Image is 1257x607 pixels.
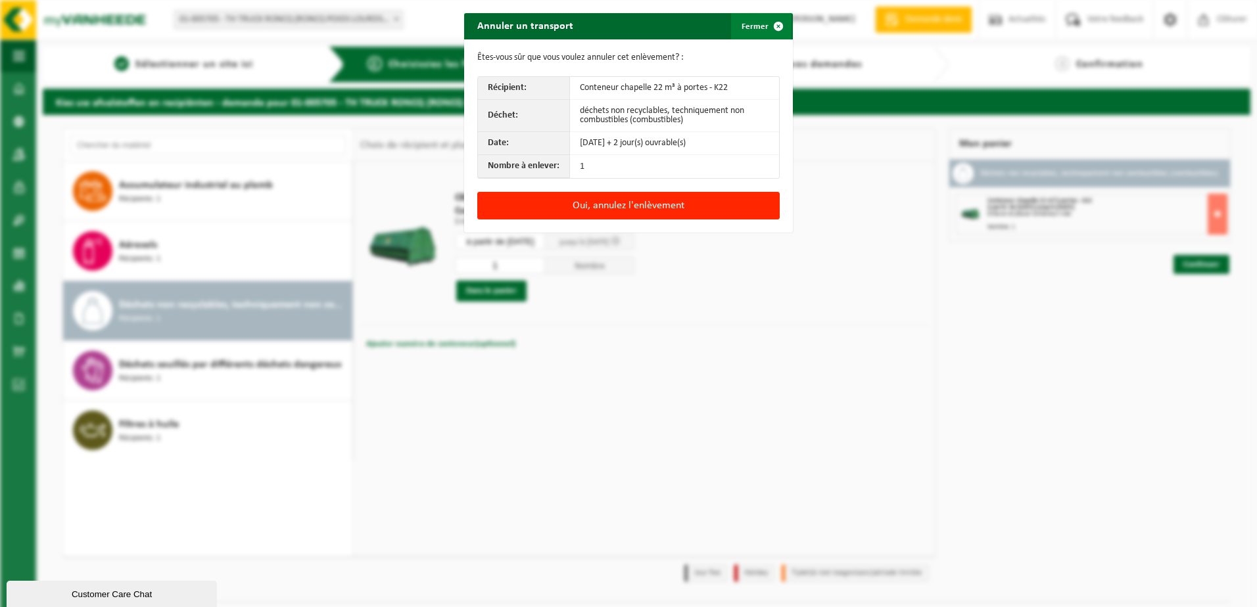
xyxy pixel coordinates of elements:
[477,53,780,63] p: Êtes-vous sûr que vous voulez annuler cet enlèvement? :
[570,100,779,132] td: déchets non recyclables, techniquement non combustibles (combustibles)
[478,100,570,132] th: Déchet:
[478,132,570,155] th: Date:
[478,155,570,178] th: Nombre à enlever:
[464,13,586,38] h2: Annuler un transport
[477,192,780,219] button: Oui, annulez l'enlèvement
[7,578,220,607] iframe: chat widget
[570,77,779,100] td: Conteneur chapelle 22 m³ à portes - K22
[570,132,779,155] td: [DATE] + 2 jour(s) ouvrable(s)
[731,13,792,39] button: Fermer
[570,155,779,178] td: 1
[478,77,570,100] th: Récipient:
